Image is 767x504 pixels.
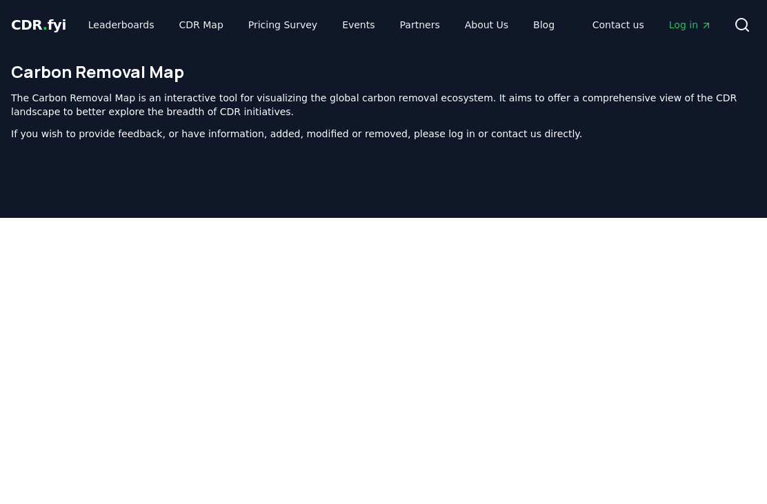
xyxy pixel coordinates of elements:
span: . [43,17,48,33]
span: CDR fyi [11,17,66,33]
a: Pricing Survey [237,12,328,37]
a: Events [331,12,386,37]
p: The Carbon Removal Map is an interactive tool for visualizing the global carbon removal ecosystem... [11,91,756,119]
span: Log in [669,18,712,32]
a: Leaderboards [77,12,166,37]
a: Blog [522,12,566,37]
nav: Main [581,12,723,37]
nav: Main [77,12,566,37]
a: Partners [389,12,451,37]
a: About Us [454,12,519,37]
a: CDR.fyi [11,15,66,34]
p: If you wish to provide feedback, or have information, added, modified or removed, please log in o... [11,127,756,141]
a: CDR Map [168,12,235,37]
a: Contact us [581,12,655,37]
a: Log in [658,12,723,37]
h1: Carbon Removal Map [11,61,756,83]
